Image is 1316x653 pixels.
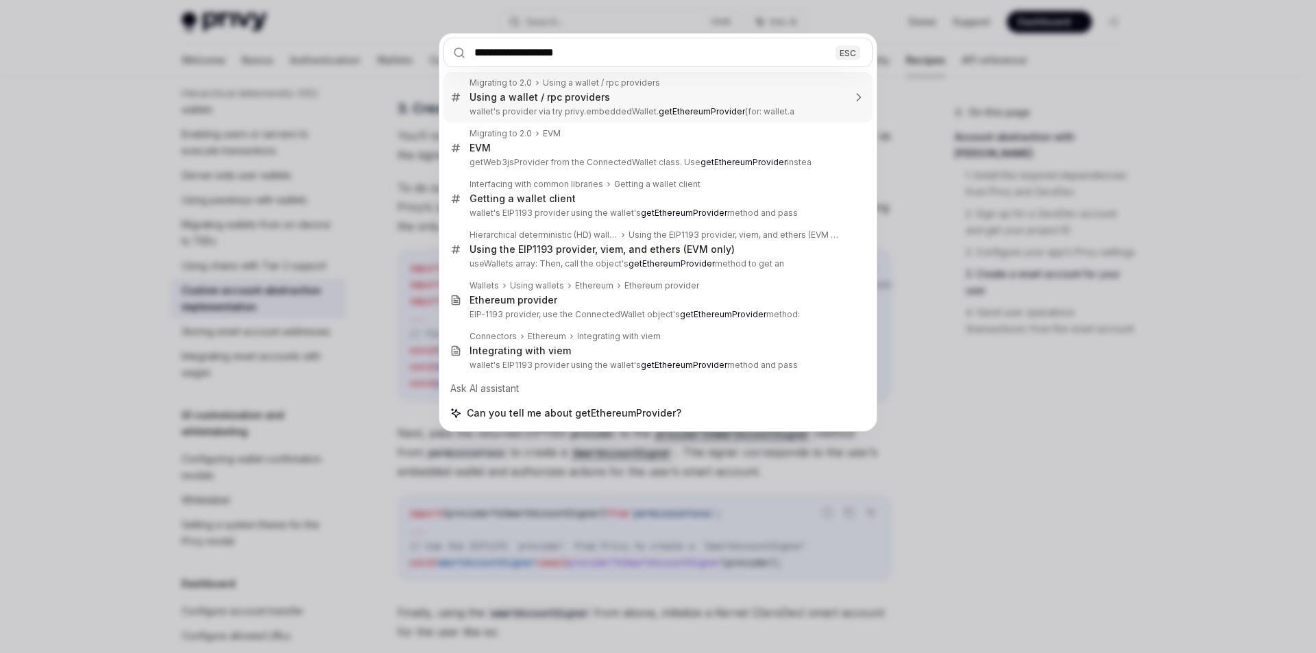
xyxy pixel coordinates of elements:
div: Wallets [470,280,499,291]
div: Using wallets [510,280,564,291]
div: Getting a wallet client [614,179,700,190]
b: getEthereumProvider [680,309,766,319]
div: Using the EIP1193 provider, viem, and ethers (EVM only) [629,230,844,241]
b: getEthereumProvider [700,157,787,167]
div: Using the EIP1193 provider, viem, and ethers (EVM only) [470,243,735,256]
div: Getting a wallet client [470,193,576,205]
div: Ethereum [575,280,613,291]
p: wallet's EIP1193 provider using the wallet's method and pass [470,208,844,219]
div: Integrating with viem [577,331,661,342]
div: Connectors [470,331,517,342]
span: Can you tell me about getEthereumProvider? [467,406,681,420]
b: getEthereumProvider [629,258,715,269]
div: Ethereum provider [470,294,557,306]
p: wallet's EIP1193 provider using the wallet's method and pass [470,360,844,371]
div: Migrating to 2.0 [470,128,532,139]
p: useWallets array: Then, call the object's method to get an [470,258,844,269]
div: EVM [470,142,491,154]
p: EIP-1193 provider, use the ConnectedWallet object's method: [470,309,844,320]
div: Using a wallet / rpc providers [543,77,660,88]
b: getEthereumProvider [641,208,727,218]
b: getEthereumProvider [641,360,727,370]
div: Ethereum [528,331,566,342]
div: Migrating to 2.0 [470,77,532,88]
div: Ask AI assistant [443,376,873,401]
div: EVM [543,128,561,139]
div: Using a wallet / rpc providers [470,91,610,103]
b: getEthereumProvider [659,106,745,116]
p: getWeb3jsProvider from the ConnectedWallet class. Use instea [470,157,844,168]
div: Integrating with viem [470,345,571,357]
p: wallet's provider via try privy.embeddedWallet. (for: wallet.a [470,106,844,117]
div: Interfacing with common libraries [470,179,603,190]
div: Ethereum provider [624,280,699,291]
div: ESC [836,45,860,60]
div: Hierarchical deterministic (HD) wallets [470,230,618,241]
